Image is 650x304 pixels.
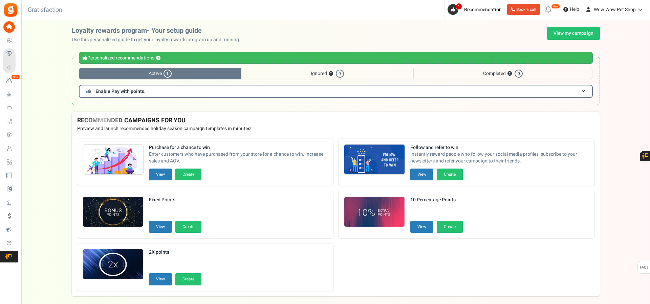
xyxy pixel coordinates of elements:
[329,72,333,76] button: ?
[507,4,540,15] a: Book a call
[515,70,523,78] span: 0
[594,6,636,13] span: Wow Wow Pet Shop
[149,144,328,151] strong: Purchase for a chance to win
[72,36,246,43] p: Use this personalized guide to get your loyalty rewards program up and running.
[149,169,172,180] button: View
[3,2,18,18] img: Gratisfaction
[448,4,504,15] a: 1 Recommendation
[156,56,160,60] button: ?
[410,144,589,151] strong: Follow and refer to win
[456,3,462,10] span: 1
[640,261,649,274] span: FAQs
[149,273,172,285] button: View
[551,4,560,9] em: New
[175,221,201,233] button: Create
[413,68,592,79] span: Completed
[175,273,201,285] button: Create
[568,6,579,13] span: Help
[83,197,143,227] img: Recommended Campaigns
[410,221,433,233] button: View
[175,169,201,180] button: Create
[561,4,582,15] a: Help
[437,169,463,180] button: Create
[11,75,20,79] em: New
[410,151,589,164] span: Instantly reward people who follow your social media profiles, subscribe to your newsletters and ...
[83,145,143,175] img: Recommended Campaigns
[149,197,201,203] strong: Fixed Points
[83,249,143,280] img: Recommended Campaigns
[149,249,201,256] strong: 2X points
[149,151,328,164] span: Enter customers who have purchased from your store for a chance to win. Increase sales and AOV.
[507,72,512,76] button: ?
[547,27,600,40] a: View my campaign
[437,221,463,233] button: Create
[79,52,593,64] div: Personalized recommendations
[410,169,433,180] button: View
[20,3,70,17] h3: Gratisfaction
[344,197,405,227] img: Recommended Campaigns
[464,6,502,13] span: Recommendation
[344,145,405,175] img: Recommended Campaigns
[164,70,172,78] span: 1
[77,117,594,124] h4: RECOMMENDED CAMPAIGNS FOR YOU
[3,75,18,87] a: New
[95,88,146,95] span: Enable Pay with points.
[241,68,413,79] span: Ignored
[77,125,594,132] p: Preview and launch recommended holiday season campaign templates in minutes!
[149,221,172,233] button: View
[72,27,246,34] h2: Loyalty rewards program- Your setup guide
[410,197,463,203] strong: 10 Percentage Points
[79,68,241,79] span: Active
[336,70,344,78] span: 0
